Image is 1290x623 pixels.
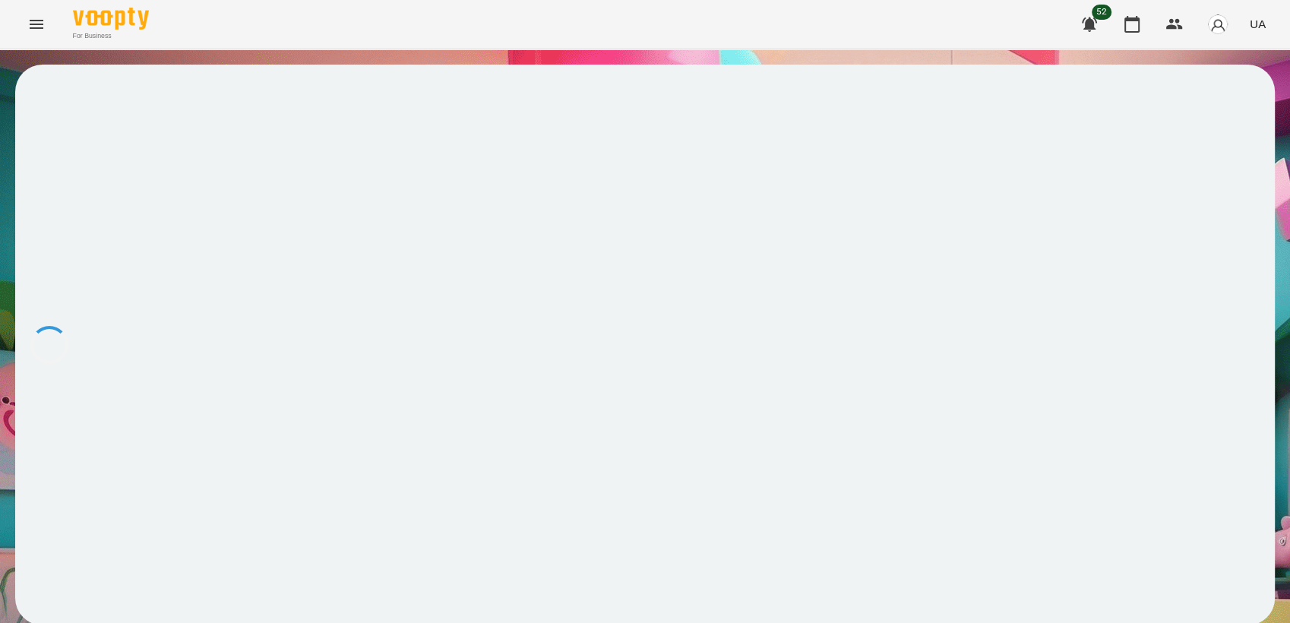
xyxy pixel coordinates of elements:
[73,31,149,41] span: For Business
[73,8,149,30] img: Voopty Logo
[1092,5,1111,20] span: 52
[1250,16,1266,32] span: UA
[1207,14,1228,35] img: avatar_s.png
[18,6,55,43] button: Menu
[1244,10,1272,38] button: UA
